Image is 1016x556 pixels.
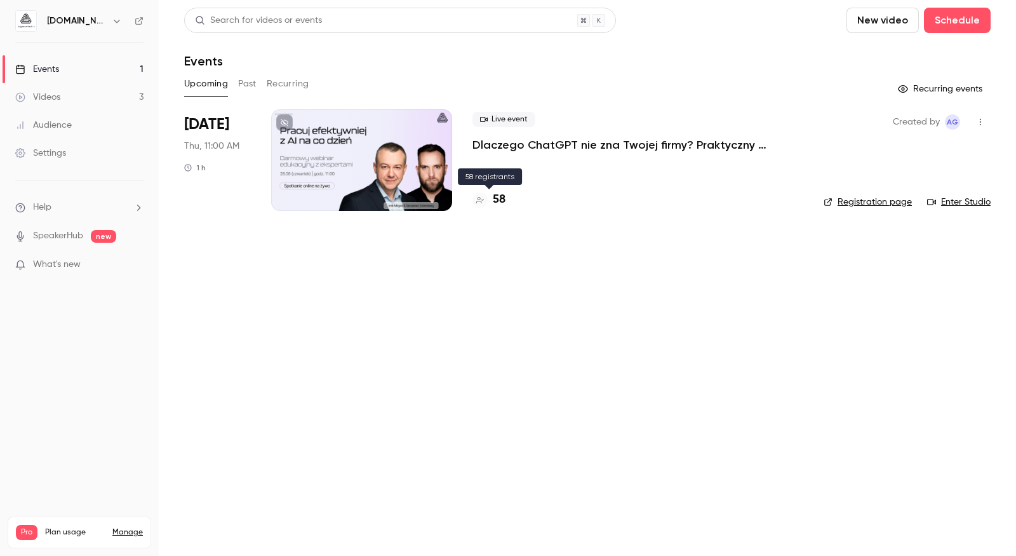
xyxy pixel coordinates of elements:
[33,258,81,271] span: What's new
[947,114,958,130] span: AG
[184,53,223,69] h1: Events
[824,196,912,208] a: Registration page
[91,230,116,243] span: new
[184,109,251,211] div: Aug 28 Thu, 11:00 AM (Europe/Berlin)
[472,191,505,208] a: 58
[15,119,72,132] div: Audience
[47,15,107,27] h6: [DOMAIN_NAME]
[472,137,803,153] a: Dlaczego ChatGPT nie zna Twojej firmy? Praktyczny przewodnik przygotowania wiedzy firmowej jako k...
[33,201,51,214] span: Help
[846,8,919,33] button: New video
[184,140,239,153] span: Thu, 11:00 AM
[184,74,228,94] button: Upcoming
[16,11,36,31] img: aigmented.io
[16,525,37,540] span: Pro
[924,8,991,33] button: Schedule
[267,74,309,94] button: Recurring
[15,201,144,214] li: help-dropdown-opener
[15,63,59,76] div: Events
[195,14,322,27] div: Search for videos or events
[893,114,940,130] span: Created by
[45,527,105,538] span: Plan usage
[238,74,257,94] button: Past
[15,91,60,104] div: Videos
[945,114,960,130] span: Aleksandra Grabarska
[184,163,206,173] div: 1 h
[112,527,143,538] a: Manage
[493,191,505,208] h4: 58
[892,79,991,99] button: Recurring events
[184,114,229,135] span: [DATE]
[927,196,991,208] a: Enter Studio
[33,229,83,243] a: SpeakerHub
[472,112,535,127] span: Live event
[15,147,66,159] div: Settings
